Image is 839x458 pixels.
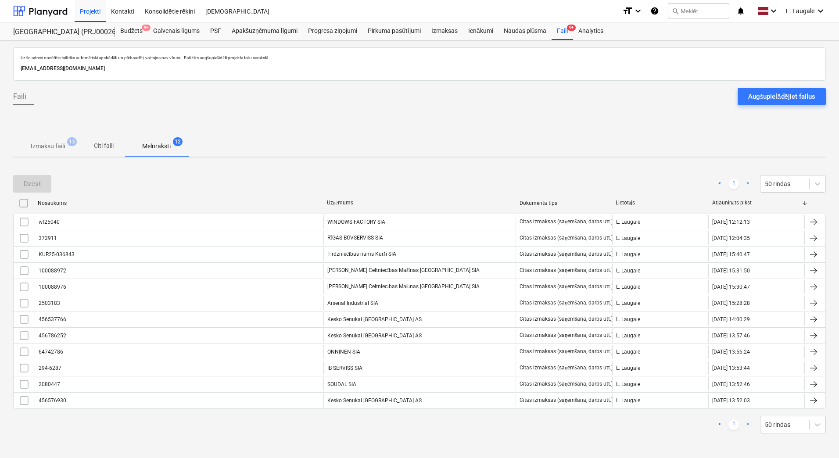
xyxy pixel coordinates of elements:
[612,345,708,359] div: L. Laugale
[728,419,739,430] a: Page 1 is your current page
[520,283,613,290] div: Citas izmaksas (saņemšana, darbs utt.)
[714,179,725,189] a: Previous page
[520,218,613,225] div: Citas izmaksas (saņemšana, darbs utt.)
[668,4,729,18] button: Meklēt
[520,251,613,258] div: Citas izmaksas (saņemšana, darbs utt.)
[552,22,573,40] div: Faili
[520,316,613,322] div: Citas izmaksas (saņemšana, darbs utt.)
[13,28,104,37] div: [GEOGRAPHIC_DATA] (PRJ0002627, K-1 un K-2(2.kārta) 2601960
[498,22,552,40] a: Naudas plūsma
[520,332,613,339] div: Citas izmaksas (saņemšana, darbs utt.)
[39,251,75,258] div: KUR25-036843
[612,280,708,294] div: L. Laugale
[226,22,303,40] a: Apakšuzņēmuma līgumi
[173,137,183,146] span: 12
[768,6,779,16] i: keyboard_arrow_down
[520,235,613,241] div: Citas izmaksas (saņemšana, darbs utt.)
[426,22,463,40] a: Izmaksas
[13,91,26,102] span: Faili
[672,7,679,14] span: search
[714,419,725,430] a: Previous page
[38,200,320,206] div: Nosaukums
[795,416,839,458] div: Chat Widget
[327,200,513,206] div: Uzņēmums
[612,329,708,343] div: L. Laugale
[622,6,633,16] i: format_size
[142,25,151,31] span: 9+
[616,200,705,206] div: Lietotājs
[148,22,205,40] a: Galvenais līgums
[520,348,613,355] div: Citas izmaksas (saņemšana, darbs utt.)
[39,333,66,339] div: 456786252
[712,333,750,339] div: [DATE] 13:57:46
[39,381,60,387] div: 2080447
[323,329,516,343] div: Kesko Senukai [GEOGRAPHIC_DATA] AS
[323,361,516,375] div: IB SERVISS SIA
[552,22,573,40] a: Faili9+
[39,219,60,225] div: wf25040
[815,6,826,16] i: keyboard_arrow_down
[612,231,708,245] div: L. Laugale
[712,349,750,355] div: [DATE] 13:56:24
[712,200,802,206] div: Atjaunināts plkst
[323,215,516,229] div: WINDOWS FACTORY SIA
[712,316,750,322] div: [DATE] 14:00:29
[712,397,750,404] div: [DATE] 13:52:03
[520,381,613,387] div: Citas izmaksas (saņemšana, darbs utt.)
[115,22,148,40] div: Budžets
[323,247,516,261] div: Tirdzniecības nams Kurši SIA
[142,142,171,151] p: Melnraksti
[612,215,708,229] div: L. Laugale
[205,22,226,40] div: PSF
[323,312,516,326] div: Kesko Senukai [GEOGRAPHIC_DATA] AS
[67,137,77,146] span: 13
[612,247,708,261] div: L. Laugale
[323,264,516,278] div: [PERSON_NAME] Celtniecības Mašīnas [GEOGRAPHIC_DATA] SIA
[742,419,753,430] a: Next page
[93,141,114,150] p: Citi faili
[633,6,643,16] i: keyboard_arrow_down
[323,231,516,245] div: RĪGAS BŪVSERVISS SIA
[567,25,576,31] span: 9+
[39,284,66,290] div: 100088976
[323,394,516,408] div: Kesko Senukai [GEOGRAPHIC_DATA] AS
[712,300,750,306] div: [DATE] 15:28:28
[738,88,826,105] button: Augšupielādējiet failus
[21,55,818,61] p: Uz šo adresi nosūtītie faili tiks automātiski apstrādāti un pārbaudīti, vai tajos nav vīrusu. Fai...
[39,268,66,274] div: 100088972
[612,361,708,375] div: L. Laugale
[712,284,750,290] div: [DATE] 15:30:47
[362,22,426,40] a: Pirkuma pasūtījumi
[39,235,57,241] div: 372911
[612,296,708,310] div: L. Laugale
[728,179,739,189] a: Page 1 is your current page
[39,316,66,322] div: 456537766
[520,365,613,371] div: Citas izmaksas (saņemšana, darbs utt.)
[612,312,708,326] div: L. Laugale
[520,200,609,206] div: Dokumenta tips
[323,280,516,294] div: [PERSON_NAME] Celtniecības Mašīnas [GEOGRAPHIC_DATA] SIA
[742,179,753,189] a: Next page
[712,235,750,241] div: [DATE] 12:04:35
[650,6,659,16] i: Zināšanu pamats
[736,6,745,16] i: notifications
[573,22,609,40] a: Analytics
[612,377,708,391] div: L. Laugale
[712,251,750,258] div: [DATE] 15:40:47
[463,22,498,40] a: Ienākumi
[303,22,362,40] a: Progresa ziņojumi
[612,394,708,408] div: L. Laugale
[323,296,516,310] div: Arsenal Industrial SIA
[323,345,516,359] div: ONNINEN SIA
[31,142,65,151] p: Izmaksu faili
[520,300,613,306] div: Citas izmaksas (saņemšana, darbs utt.)
[115,22,148,40] a: Budžets9+
[323,377,516,391] div: SOUDAL SIA
[712,365,750,371] div: [DATE] 13:53:44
